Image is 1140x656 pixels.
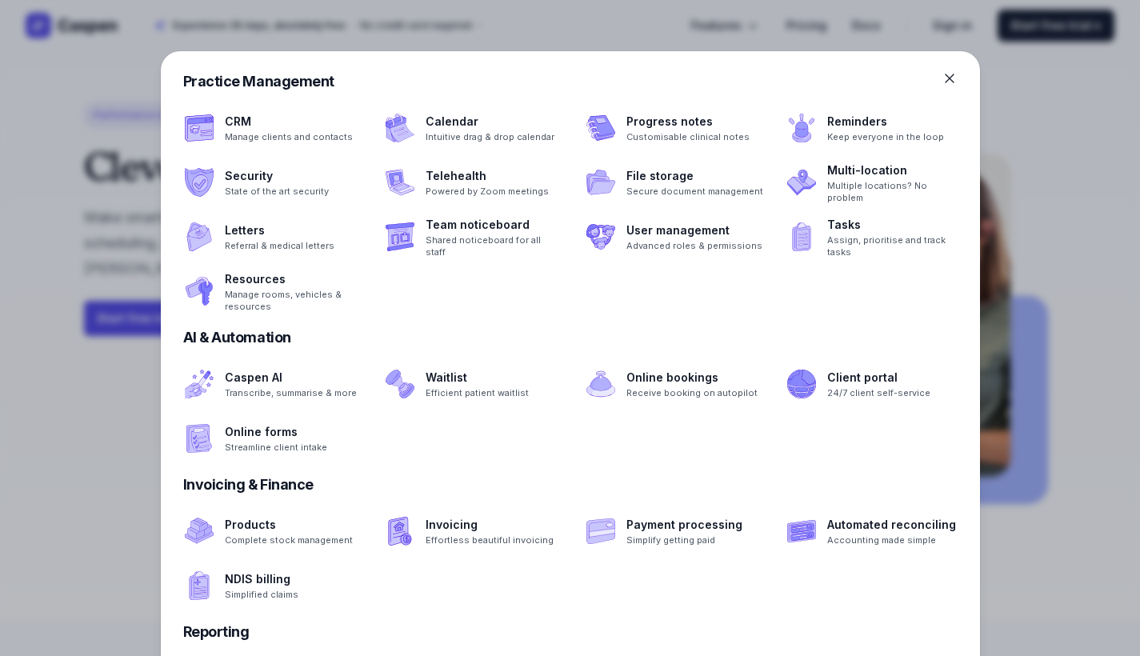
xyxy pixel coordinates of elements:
a: File storage [626,166,763,186]
a: Products [225,515,353,534]
a: Letters [225,221,334,240]
a: Waitlist [426,368,529,387]
a: Online bookings [626,368,758,387]
div: AI & Automation [183,326,958,349]
a: NDIS billing [225,570,298,589]
a: Online forms [225,422,327,442]
a: Security [225,166,329,186]
a: Telehealth [426,166,549,186]
a: Team noticeboard [426,215,562,234]
a: CRM [225,112,353,131]
a: Resources [225,270,362,289]
a: User management [626,221,762,240]
div: Reporting [183,621,958,643]
a: Invoicing [426,515,554,534]
a: Automated reconciling [827,515,956,534]
a: Calendar [426,112,554,131]
a: Caspen AI [225,368,357,387]
div: Invoicing & Finance [183,474,958,496]
a: Tasks [827,215,964,234]
a: Multi-location [827,161,964,180]
a: Client portal [827,368,930,387]
a: Payment processing [626,515,742,534]
a: Reminders [827,112,944,131]
div: Practice Management [183,70,958,93]
a: Progress notes [626,112,750,131]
